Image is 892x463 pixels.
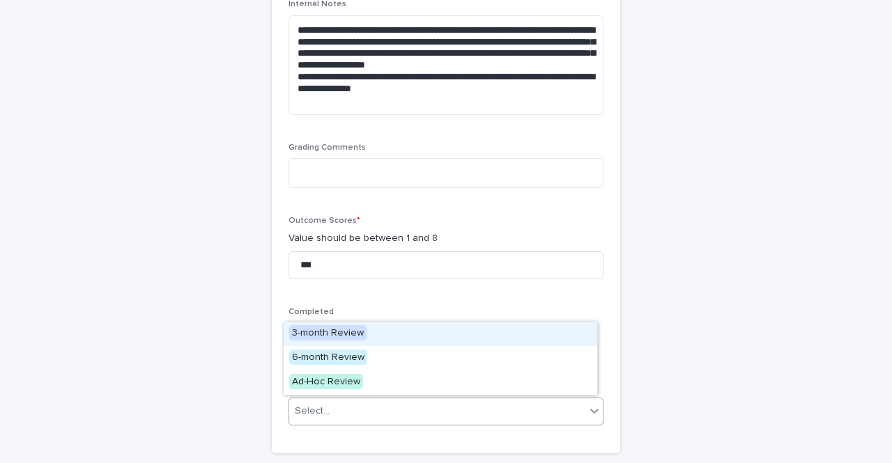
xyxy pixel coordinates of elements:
span: 6-month Review [289,350,367,365]
span: Ad-Hoc Review [289,374,363,389]
span: Outcome Scores [289,217,360,225]
span: Completed [289,308,334,316]
span: Grading Comments [289,143,366,152]
div: Ad-Hoc Review [284,370,597,395]
div: 3-month Review [284,322,597,346]
p: Value should be between 1 and 8 [289,231,603,246]
div: 6-month Review [284,346,597,370]
div: Select... [295,404,330,418]
span: 3-month Review [289,325,367,340]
